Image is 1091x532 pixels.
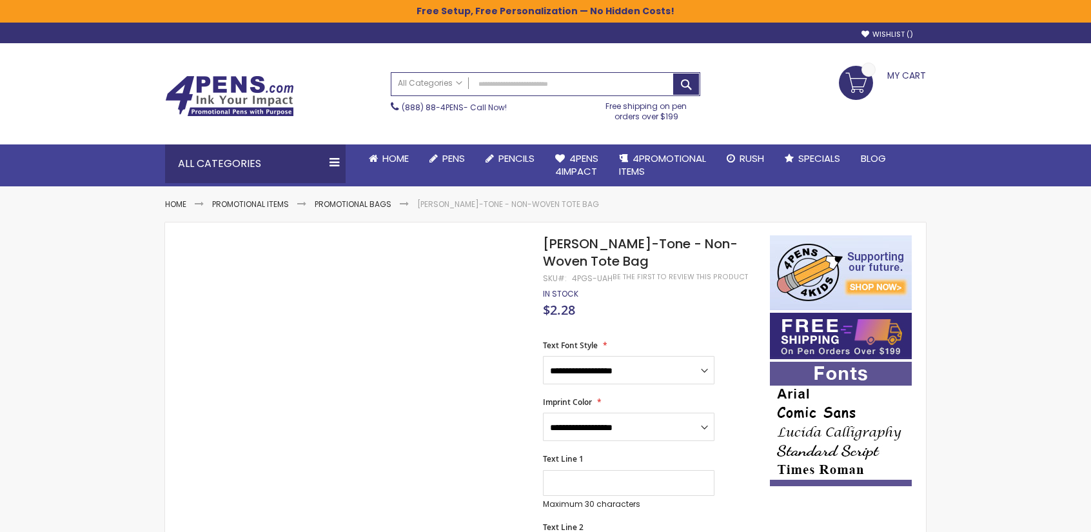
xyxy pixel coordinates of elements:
[740,152,764,165] span: Rush
[543,289,578,299] div: Availability
[555,152,598,178] span: 4Pens 4impact
[543,340,598,351] span: Text Font Style
[391,73,469,94] a: All Categories
[543,499,714,509] p: Maximum 30 characters
[545,144,609,186] a: 4Pens4impact
[417,199,599,210] li: [PERSON_NAME]-Tone - Non-Woven Tote Bag
[382,152,409,165] span: Home
[861,30,913,39] a: Wishlist
[798,152,840,165] span: Specials
[212,199,289,210] a: Promotional Items
[402,102,464,113] a: (888) 88-4PENS
[543,235,738,270] span: [PERSON_NAME]-Tone - Non-Woven Tote Bag
[359,144,419,173] a: Home
[402,102,507,113] span: - Call Now!
[716,144,774,173] a: Rush
[613,272,748,282] a: Be the first to review this product
[861,152,886,165] span: Blog
[543,301,575,319] span: $2.28
[419,144,475,173] a: Pens
[770,362,912,486] img: font-personalization-examples
[442,152,465,165] span: Pens
[593,96,701,122] div: Free shipping on pen orders over $199
[165,75,294,117] img: 4Pens Custom Pens and Promotional Products
[770,235,912,310] img: 4pens 4 kids
[850,144,896,173] a: Blog
[475,144,545,173] a: Pencils
[609,144,716,186] a: 4PROMOTIONALITEMS
[165,199,186,210] a: Home
[498,152,535,165] span: Pencils
[543,453,584,464] span: Text Line 1
[572,273,613,284] div: 4PGS-UAH
[619,152,706,178] span: 4PROMOTIONAL ITEMS
[165,144,346,183] div: All Categories
[543,273,567,284] strong: SKU
[398,78,462,88] span: All Categories
[315,199,391,210] a: Promotional Bags
[774,144,850,173] a: Specials
[543,288,578,299] span: In stock
[543,397,592,408] span: Imprint Color
[770,313,912,359] img: Free shipping on orders over $199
